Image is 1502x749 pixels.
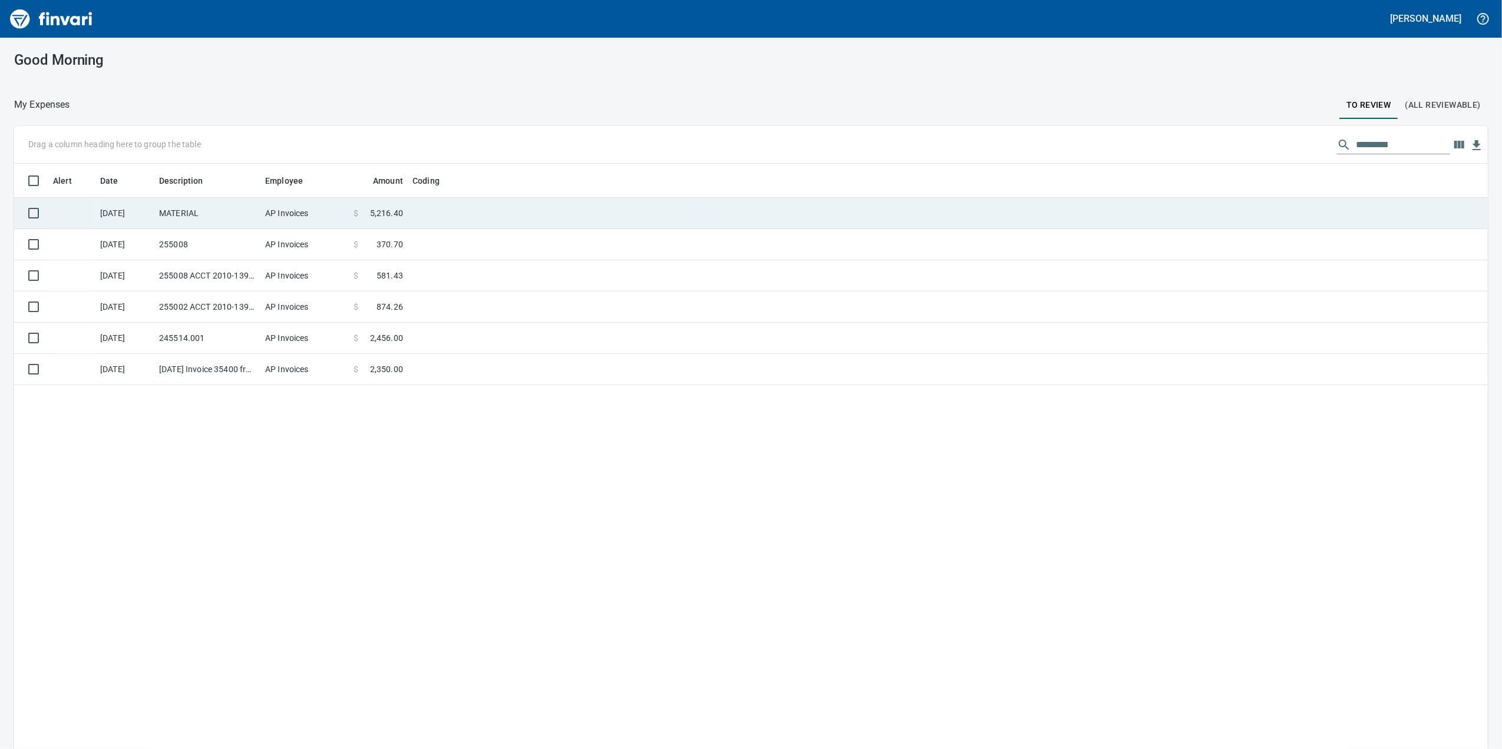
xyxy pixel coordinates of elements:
td: AP Invoices [260,291,349,323]
span: $ [354,332,358,344]
span: 2,456.00 [370,332,403,344]
span: $ [354,238,358,250]
td: AP Invoices [260,260,349,291]
span: Amount [358,174,403,188]
span: 2,350.00 [370,363,403,375]
span: $ [354,207,358,219]
td: 255008 ACCT 2010-1396500 [154,260,260,291]
span: (All Reviewable) [1405,98,1481,112]
button: [PERSON_NAME] [1388,9,1464,28]
td: AP Invoices [260,323,349,354]
span: 874.26 [377,301,403,313]
td: [DATE] [95,323,154,354]
p: Drag a column heading here to group the table [28,138,201,150]
h5: [PERSON_NAME] [1391,12,1461,25]
span: Coding [412,174,455,188]
span: Date [100,174,134,188]
td: 245514.001 [154,323,260,354]
p: My Expenses [14,98,70,112]
span: To Review [1346,98,1391,112]
td: [DATE] [95,229,154,260]
span: 370.70 [377,238,403,250]
span: Alert [53,174,72,188]
td: MATERIAL [154,198,260,229]
span: Employee [265,174,303,188]
span: 5,216.40 [370,207,403,219]
button: Download table [1468,137,1486,154]
td: 255008 [154,229,260,260]
span: $ [354,301,358,313]
span: 581.43 [377,270,403,281]
span: Amount [373,174,403,188]
span: Coding [412,174,440,188]
span: Alert [53,174,87,188]
td: [DATE] [95,354,154,385]
td: AP Invoices [260,229,349,260]
td: [DATE] [95,291,154,323]
h3: Good Morning [14,52,487,68]
td: AP Invoices [260,198,349,229]
button: Choose columns to display [1450,136,1468,154]
td: [DATE] [95,260,154,291]
td: [DATE] [95,198,154,229]
span: Description [159,174,203,188]
span: $ [354,363,358,375]
span: $ [354,270,358,281]
span: Date [100,174,118,188]
td: [DATE] Invoice 35400 from Superior Sweeping Inc (1-10990) [154,354,260,385]
span: Description [159,174,219,188]
img: Finvari [7,5,95,33]
td: AP Invoices [260,354,349,385]
nav: breadcrumb [14,98,70,112]
span: Employee [265,174,318,188]
td: 255002 ACCT 2010-1391591 [154,291,260,323]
